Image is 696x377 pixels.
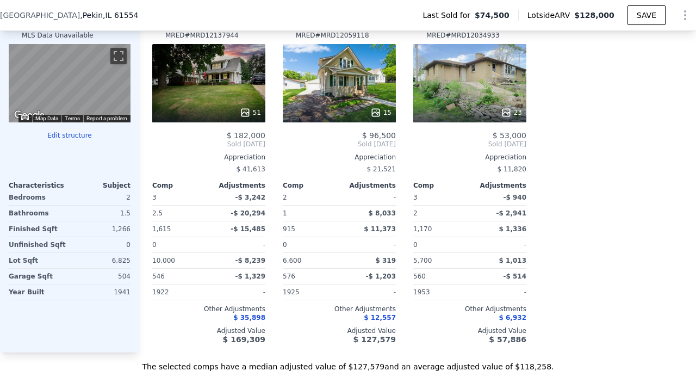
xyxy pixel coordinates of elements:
[413,326,526,335] div: Adjusted Value
[413,206,468,221] div: 2
[211,285,265,300] div: -
[152,225,171,233] span: 1,615
[283,206,337,221] div: 1
[152,285,207,300] div: 1922
[11,108,47,122] img: Google
[472,237,526,252] div: -
[283,225,295,233] span: 915
[413,225,432,233] span: 1,170
[503,273,526,280] span: -$ 514
[72,269,130,284] div: 504
[499,257,526,264] span: $ 1,013
[9,44,130,122] div: Street View
[413,241,418,249] span: 0
[9,131,130,140] button: Edit structure
[152,153,265,162] div: Appreciation
[152,140,265,149] span: Sold [DATE]
[235,194,265,201] span: -$ 3,242
[413,181,470,190] div: Comp
[70,181,130,190] div: Subject
[283,285,337,300] div: 1925
[9,253,67,268] div: Lot Sqft
[339,181,396,190] div: Adjustments
[152,305,265,313] div: Other Adjustments
[413,194,418,201] span: 3
[283,326,396,335] div: Adjusted Value
[375,257,396,264] span: $ 319
[72,206,130,221] div: 1.5
[283,153,396,162] div: Appreciation
[240,107,261,118] div: 51
[499,314,526,322] span: $ 6,932
[233,314,265,322] span: $ 35,898
[283,140,396,149] span: Sold [DATE]
[574,11,614,20] span: $128,000
[413,285,468,300] div: 1953
[426,31,500,40] div: MRED # MRD12034933
[22,31,94,40] div: MLS Data Unavailable
[9,269,67,284] div: Garage Sqft
[341,190,396,205] div: -
[369,209,396,217] span: $ 8,033
[235,257,265,264] span: -$ 8,239
[152,257,175,264] span: 10,000
[72,221,130,237] div: 1,266
[21,115,29,120] button: Keyboard shortcuts
[11,108,47,122] a: Open this area in Google Maps (opens a new window)
[211,237,265,252] div: -
[627,5,666,25] button: SAVE
[72,253,130,268] div: 6,825
[152,194,157,201] span: 3
[152,206,207,221] div: 2.5
[472,285,526,300] div: -
[413,257,432,264] span: 5,700
[231,209,265,217] span: -$ 20,294
[362,131,396,140] span: $ 96,500
[283,241,287,249] span: 0
[237,165,265,173] span: $ 41,613
[413,273,426,280] span: 560
[501,107,522,118] div: 23
[341,285,396,300] div: -
[152,326,265,335] div: Adjusted Value
[9,221,67,237] div: Finished Sqft
[413,140,526,149] span: Sold [DATE]
[86,115,127,121] a: Report a problem
[80,10,138,21] span: , Pekin
[35,115,58,122] button: Map Data
[296,31,369,40] div: MRED # MRD12059118
[674,4,696,26] button: Show Options
[223,335,265,344] span: $ 169,309
[110,48,127,64] button: Toggle fullscreen view
[9,44,130,122] div: Map
[9,181,70,190] div: Characteristics
[367,165,396,173] span: $ 21,521
[72,237,130,252] div: 0
[364,314,396,322] span: $ 12,557
[498,165,526,173] span: $ 11,820
[283,305,396,313] div: Other Adjustments
[499,225,526,233] span: $ 1,336
[353,335,396,344] span: $ 127,579
[9,190,67,205] div: Bedrooms
[209,181,265,190] div: Adjustments
[65,115,80,121] a: Terms (opens in new tab)
[9,285,67,300] div: Year Built
[413,153,526,162] div: Appreciation
[341,237,396,252] div: -
[235,273,265,280] span: -$ 1,329
[231,225,265,233] span: -$ 15,485
[366,273,396,280] span: -$ 1,203
[422,10,475,21] span: Last Sold for
[489,335,526,344] span: $ 57,886
[470,181,526,190] div: Adjustments
[9,206,67,221] div: Bathrooms
[165,31,239,40] div: MRED # MRD12137944
[103,11,138,20] span: , IL 61554
[227,131,265,140] span: $ 182,000
[283,181,339,190] div: Comp
[152,273,165,280] span: 546
[283,257,301,264] span: 6,600
[503,194,526,201] span: -$ 940
[72,190,130,205] div: 2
